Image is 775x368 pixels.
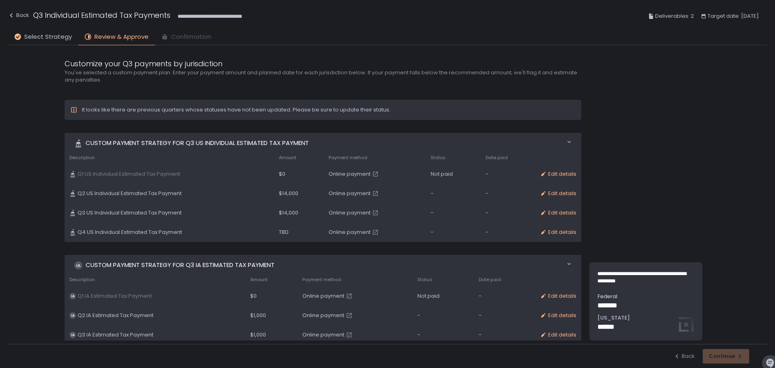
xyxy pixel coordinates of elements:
[540,312,576,319] button: Edit details
[655,11,694,21] span: Deliverables: 2
[479,277,501,283] span: Date paid
[69,277,95,283] span: Description
[94,32,149,42] span: Review & Approve
[71,332,75,337] text: IA
[171,32,211,42] span: Confirmation
[486,209,530,217] div: -
[329,170,371,178] span: Online payment
[250,277,268,283] span: Amount
[417,292,469,300] div: Not paid
[486,229,530,236] div: -
[486,155,508,161] span: Date paid
[77,209,182,217] span: Q3 US Individual Estimated Tax Payment
[69,155,95,161] span: Description
[8,11,29,20] div: Back
[77,331,153,339] span: Q3 IA Estimated Tax Payment
[329,209,371,217] span: Online payment
[279,155,296,161] span: Amount
[302,277,341,283] span: Payment method
[302,312,344,319] span: Online payment
[77,170,180,178] span: Q1 US Individual Estimated Tax Payment
[417,312,469,319] div: -
[33,10,170,21] h1: Q3 Individual Estimated Tax Payments
[77,229,182,236] span: Q4 US Individual Estimated Tax Payment
[65,69,581,84] h2: You've selected a custom payment plan. Enter your payment amount and planned date for each jurisd...
[540,209,576,217] button: Edit details
[431,190,475,197] div: -
[329,190,371,197] span: Online payment
[77,312,153,319] span: Q2 IA Estimated Tax Payment
[8,10,29,23] button: Back
[71,294,75,299] text: IA
[82,106,390,114] div: It looks like there are previous quarters whose statuses have not been updated. Please be sure to...
[86,139,309,148] span: Custom Payment strategy for Q3 US Individual Estimated Tax Payment
[479,292,530,300] div: -
[65,58,222,69] span: Customize your Q3 payments by jurisdiction
[486,170,530,178] div: -
[279,190,298,197] span: $14,000
[597,314,694,322] span: [US_STATE]
[431,209,475,217] div: -
[540,170,576,178] button: Edit details
[279,209,298,217] span: $14,000
[77,292,152,300] span: Q1 IA Estimated Tax Payment
[250,312,266,319] span: $1,000
[86,261,274,270] span: Custom Payment strategy for Q3 IA Estimated Tax Payment
[71,313,75,318] text: IA
[302,331,344,339] span: Online payment
[708,11,759,21] span: Target date: [DATE]
[417,331,469,339] div: -
[24,32,72,42] span: Select Strategy
[279,170,285,178] span: $0
[329,229,371,236] span: Online payment
[77,190,182,197] span: Q2 US Individual Estimated Tax Payment
[76,262,81,268] text: IA
[279,229,289,236] span: TBD
[329,155,367,161] span: Payment method
[674,353,695,360] button: Back
[417,277,432,283] span: Status
[479,331,530,339] div: -
[431,229,475,236] div: -
[431,170,475,178] div: Not paid
[486,190,530,197] div: -
[540,331,576,339] button: Edit details
[597,293,694,300] span: Federal
[250,292,257,300] span: $0
[540,229,576,236] button: Edit details
[479,312,530,319] div: -
[250,331,266,339] span: $1,000
[302,292,344,300] span: Online payment
[540,190,576,197] button: Edit details
[431,155,446,161] span: Status
[540,292,576,300] button: Edit details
